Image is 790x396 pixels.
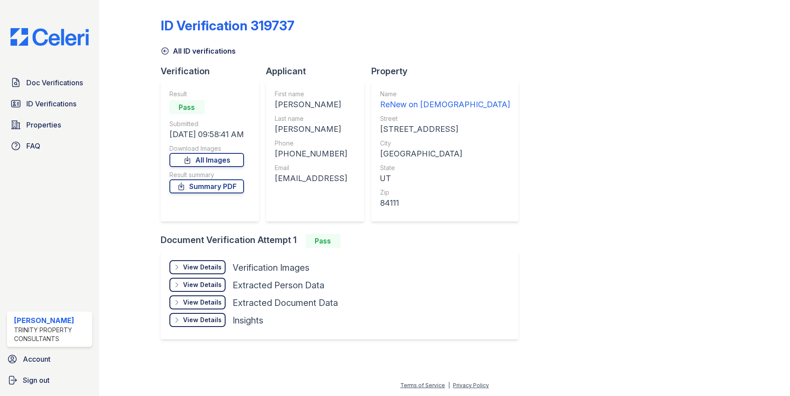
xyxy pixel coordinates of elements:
div: Extracted Person Data [233,279,324,291]
div: Result summary [169,171,244,179]
div: Property [371,65,526,77]
div: [PERSON_NAME] [275,98,347,111]
a: Doc Verifications [7,74,92,91]
div: | [448,382,450,389]
div: Last name [275,114,347,123]
div: First name [275,90,347,98]
div: [STREET_ADDRESS] [380,123,510,135]
div: ID Verification 319737 [161,18,294,33]
a: Sign out [4,371,96,389]
div: View Details [183,263,222,272]
div: Name [380,90,510,98]
div: Submitted [169,120,244,128]
div: State [380,163,510,172]
div: City [380,139,510,148]
div: 84111 [380,197,510,209]
span: Sign out [23,375,50,385]
div: Document Verification Attempt 1 [161,234,526,248]
div: Pass [305,234,341,248]
div: [PHONE_NUMBER] [275,148,347,160]
div: Extracted Document Data [233,297,338,309]
div: Insights [233,314,263,327]
div: Email [275,163,347,172]
div: View Details [183,316,222,324]
span: FAQ [26,141,40,151]
div: [DATE] 09:58:41 AM [169,128,244,141]
a: Terms of Service [400,382,445,389]
div: Verification [161,65,266,77]
div: Zip [380,188,510,197]
div: Street [380,114,510,123]
a: Name ReNew on [DEMOGRAPHIC_DATA] [380,90,510,111]
div: Phone [275,139,347,148]
div: [GEOGRAPHIC_DATA] [380,148,510,160]
span: Account [23,354,50,364]
a: All ID verifications [161,46,236,56]
div: Verification Images [233,262,309,274]
a: ID Verifications [7,95,92,113]
img: CE_Logo_Blue-a8612792a0a2168367f1c8372b55b34899dd931a85d93a1a3d3e32e68fde9ad4.png [4,28,96,46]
a: Privacy Policy [453,382,489,389]
div: [PERSON_NAME] [14,315,89,326]
div: Pass [169,100,205,114]
a: Account [4,350,96,368]
a: Summary PDF [169,179,244,193]
a: All Images [169,153,244,167]
div: Result [169,90,244,98]
div: UT [380,172,510,185]
div: [EMAIL_ADDRESS] [275,172,347,185]
span: Doc Verifications [26,77,83,88]
div: View Details [183,298,222,307]
div: ReNew on [DEMOGRAPHIC_DATA] [380,98,510,111]
div: [PERSON_NAME] [275,123,347,135]
div: Applicant [266,65,371,77]
span: Properties [26,120,61,130]
div: View Details [183,280,222,289]
div: Trinity Property Consultants [14,326,89,343]
div: Download Images [169,144,244,153]
span: ID Verifications [26,98,76,109]
a: FAQ [7,137,92,155]
a: Properties [7,116,92,134]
